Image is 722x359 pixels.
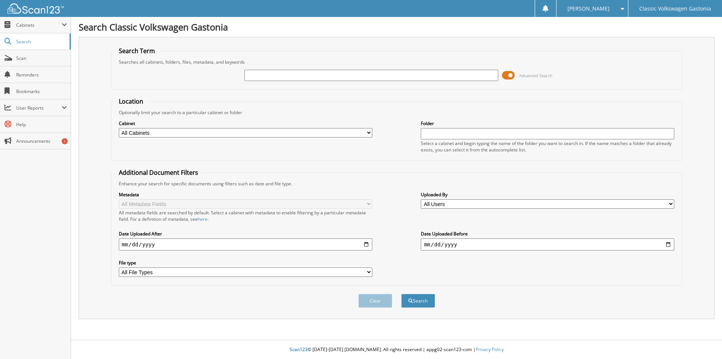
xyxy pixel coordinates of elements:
[115,109,678,116] div: Optionally limit your search to a particular cabinet or folder
[115,47,159,55] legend: Search Term
[115,97,147,105] legend: Location
[119,191,372,198] label: Metadata
[119,260,372,266] label: File type
[421,140,674,153] div: Select a cabinet and begin typing the name of the folder you want to search in. If the name match...
[567,6,610,11] span: [PERSON_NAME]
[119,209,372,222] div: All metadata fields are searched by default. Select a cabinet with metadata to enable filtering b...
[421,231,674,237] label: Date Uploaded Before
[290,346,308,353] span: Scan123
[198,216,208,222] a: here
[476,346,504,353] a: Privacy Policy
[421,191,674,198] label: Uploaded By
[16,121,67,128] span: Help
[401,294,435,308] button: Search
[421,120,674,127] label: Folder
[119,120,372,127] label: Cabinet
[16,88,67,95] span: Bookmarks
[71,341,722,359] div: © [DATE]-[DATE] [DOMAIN_NAME]. All rights reserved | appg02-scan123-com |
[16,38,66,45] span: Search
[519,73,552,78] span: Advanced Search
[421,238,674,251] input: end
[16,22,62,28] span: Cabinets
[16,138,67,144] span: Announcements
[358,294,392,308] button: Clear
[115,168,202,177] legend: Additional Document Filters
[115,180,678,187] div: Enhance your search for specific documents using filters such as date and file type.
[79,21,714,33] h1: Search Classic Volkswagen Gastonia
[115,59,678,65] div: Searches all cabinets, folders, files, metadata, and keywords
[16,105,62,111] span: User Reports
[16,72,67,78] span: Reminders
[62,138,68,144] div: 1
[119,231,372,237] label: Date Uploaded After
[8,3,64,14] img: scan123-logo-white.svg
[16,55,67,61] span: Scan
[639,6,711,11] span: Classic Volkswagen Gastonia
[119,238,372,251] input: start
